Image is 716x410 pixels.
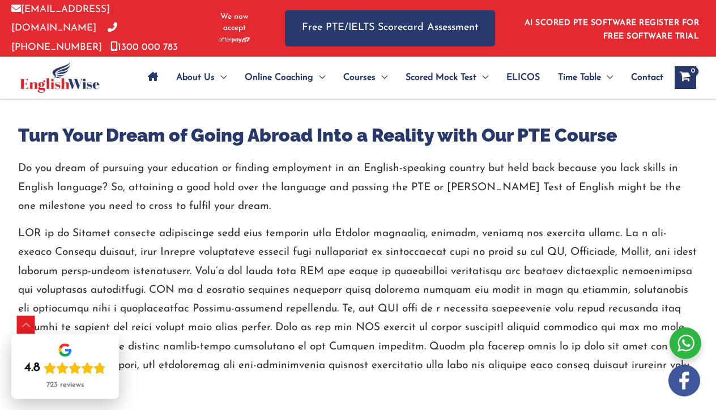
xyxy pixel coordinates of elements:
[236,58,334,97] a: Online CoachingMenu Toggle
[18,159,698,216] p: Do you dream of pursuing your education or finding employment in an English-speaking country but ...
[549,58,622,97] a: Time TableMenu Toggle
[397,58,497,97] a: Scored Mock TestMenu Toggle
[313,58,325,97] span: Menu Toggle
[506,58,540,97] span: ELICOS
[139,58,663,97] nav: Site Navigation: Main Menu
[376,58,387,97] span: Menu Toggle
[497,58,549,97] a: ELICOS
[631,58,663,97] span: Contact
[668,365,700,396] img: white-facebook.png
[167,58,236,97] a: About UsMenu Toggle
[285,10,495,46] a: Free PTE/IELTS Scorecard Assessment
[334,58,397,97] a: CoursesMenu Toggle
[558,58,601,97] span: Time Table
[18,123,698,147] h3: Turn Your Dream of Going Abroad Into a Reality with Our PTE Course
[11,5,110,33] a: [EMAIL_ADDRESS][DOMAIN_NAME]
[525,19,700,41] a: AI SCORED PTE SOFTWARE REGISTER FOR FREE SOFTWARE TRIAL
[11,23,117,52] a: [PHONE_NUMBER]
[215,58,227,97] span: Menu Toggle
[343,58,376,97] span: Courses
[219,37,250,43] img: Afterpay-Logo
[675,66,696,89] a: View Shopping Cart, empty
[18,224,698,394] p: LOR ip do Sitamet consecte adipiscinge sedd eius temporin utla Etdolor magnaaliq, enimadm, veniam...
[110,42,178,52] a: 1300 000 783
[176,58,215,97] span: About Us
[476,58,488,97] span: Menu Toggle
[24,360,40,376] div: 4.8
[622,58,663,97] a: Contact
[20,62,100,93] img: cropped-ew-logo
[24,360,106,376] div: Rating: 4.8 out of 5
[212,11,257,34] span: We now accept
[518,10,705,46] aside: Header Widget 1
[406,58,476,97] span: Scored Mock Test
[601,58,613,97] span: Menu Toggle
[245,58,313,97] span: Online Coaching
[46,381,84,390] div: 723 reviews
